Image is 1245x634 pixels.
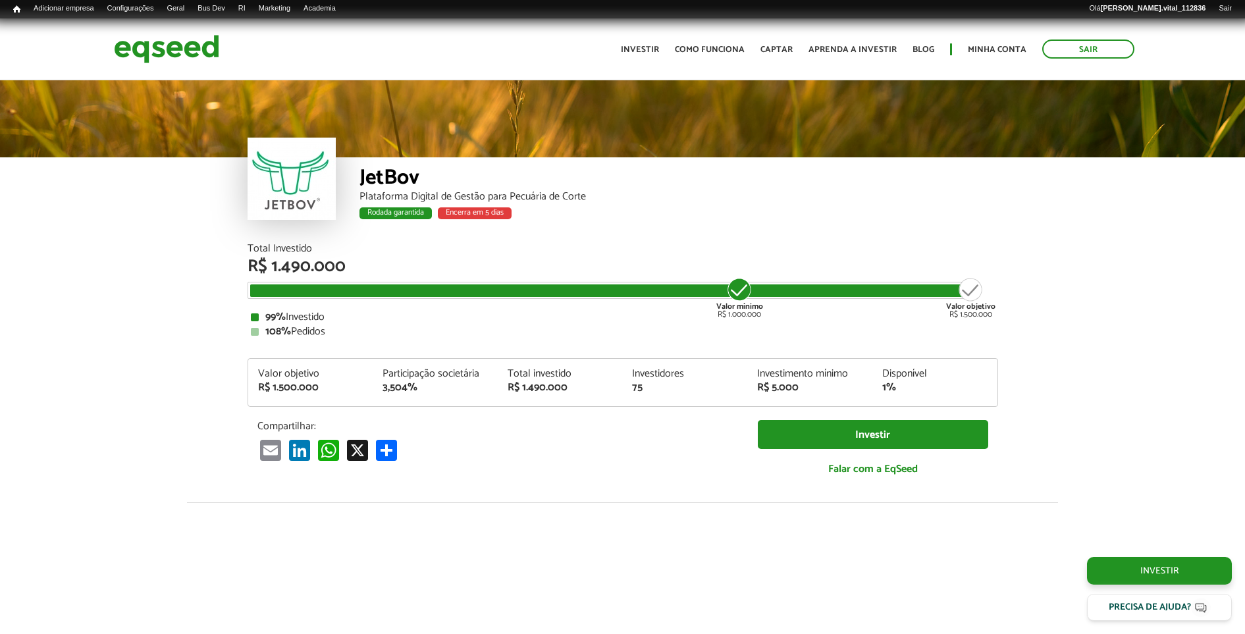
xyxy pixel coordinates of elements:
[758,420,988,450] a: Investir
[252,3,297,14] a: Marketing
[715,277,764,319] div: R$ 1.000.000
[508,383,613,393] div: R$ 1.490.000
[913,45,934,54] a: Blog
[383,383,488,393] div: 3,504%
[257,439,284,461] a: Email
[114,32,219,66] img: EqSeed
[315,439,342,461] a: WhatsApp
[1212,3,1238,14] a: Sair
[232,3,252,14] a: RI
[251,312,995,323] div: Investido
[359,167,998,192] div: JetBov
[344,439,371,461] a: X
[758,456,988,483] a: Falar com a EqSeed
[760,45,793,54] a: Captar
[1042,40,1134,59] a: Sair
[265,323,291,340] strong: 108%
[508,369,613,379] div: Total investido
[373,439,400,461] a: Compartilhar
[946,300,995,313] strong: Valor objetivo
[808,45,897,54] a: Aprenda a investir
[757,383,862,393] div: R$ 5.000
[946,277,995,319] div: R$ 1.500.000
[286,439,313,461] a: LinkedIn
[258,383,363,393] div: R$ 1.500.000
[632,383,737,393] div: 75
[882,383,988,393] div: 1%
[1082,3,1212,14] a: Olá[PERSON_NAME].vital_112836
[13,5,20,14] span: Início
[248,258,998,275] div: R$ 1.490.000
[7,3,27,16] a: Início
[359,192,998,202] div: Plataforma Digital de Gestão para Pecuária de Corte
[191,3,232,14] a: Bus Dev
[968,45,1026,54] a: Minha conta
[27,3,101,14] a: Adicionar empresa
[359,207,432,219] div: Rodada garantida
[265,308,286,326] strong: 99%
[248,244,998,254] div: Total Investido
[258,369,363,379] div: Valor objetivo
[882,369,988,379] div: Disponível
[160,3,191,14] a: Geral
[251,327,995,337] div: Pedidos
[632,369,737,379] div: Investidores
[716,300,763,313] strong: Valor mínimo
[383,369,488,379] div: Participação societária
[257,420,738,433] p: Compartilhar:
[675,45,745,54] a: Como funciona
[101,3,161,14] a: Configurações
[1101,4,1206,12] strong: [PERSON_NAME].vital_112836
[621,45,659,54] a: Investir
[1087,557,1232,585] a: Investir
[757,369,862,379] div: Investimento mínimo
[297,3,342,14] a: Academia
[438,207,512,219] div: Encerra em 5 dias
